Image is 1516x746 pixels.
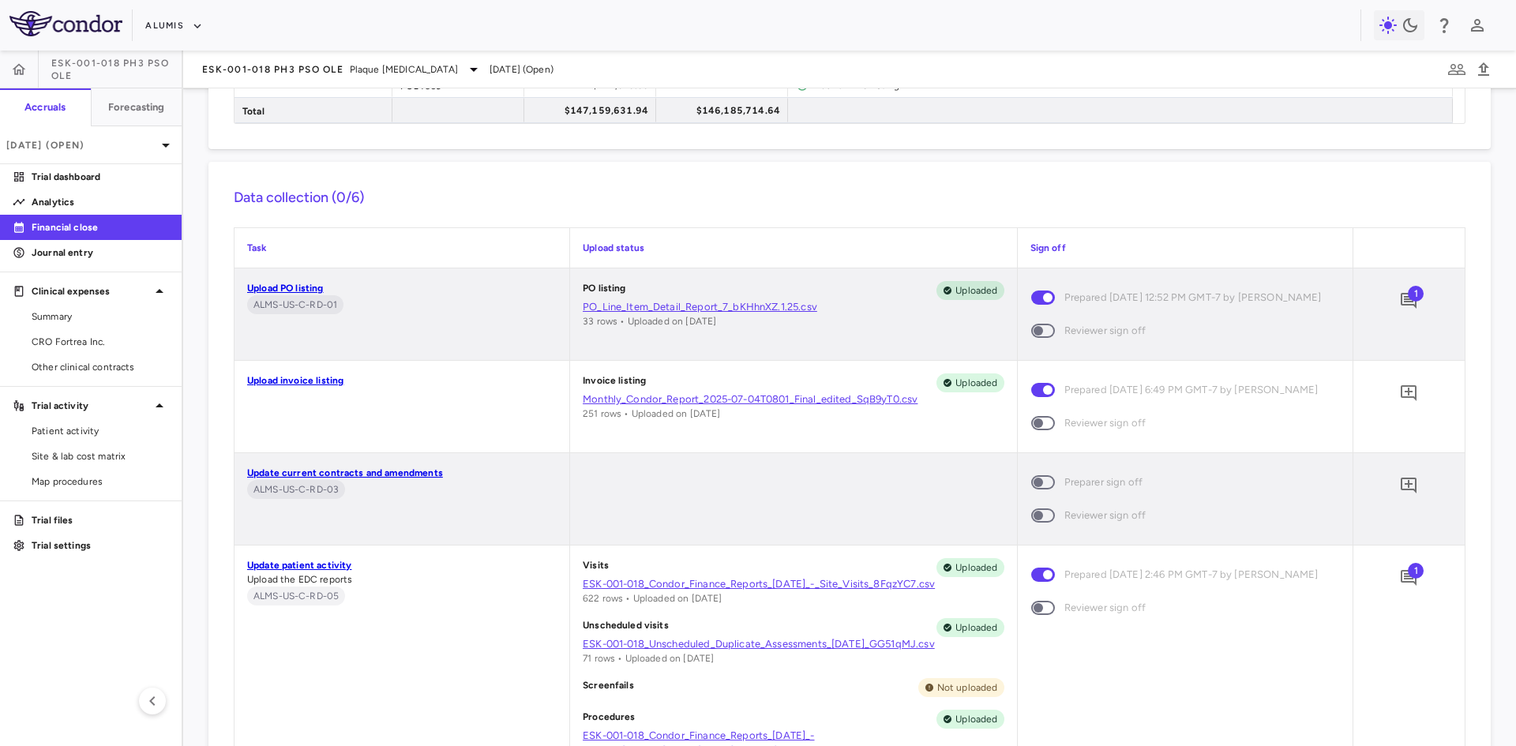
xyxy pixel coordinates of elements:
[1408,563,1424,579] span: 1
[538,98,648,123] div: $147,159,631.94
[1064,414,1146,432] span: Reviewer sign off
[1395,380,1422,407] button: Add comment
[9,11,122,36] img: logo-full-SnFGN8VE.png
[247,298,343,312] span: ALMS-US-C-RD-01
[32,474,169,489] span: Map procedures
[583,653,714,664] span: 71 rows • Uploaded on [DATE]
[32,513,169,527] p: Trial files
[32,360,169,374] span: Other clinical contracts
[32,284,150,298] p: Clinical expenses
[949,620,1004,635] span: Uploaded
[202,63,343,76] span: ESK-001-018 Ph3 PsO OLE
[583,408,720,419] span: 251 rows • Uploaded on [DATE]
[32,309,169,324] span: Summary
[32,449,169,463] span: Site & lab cost matrix
[32,195,169,209] p: Analytics
[247,295,343,314] span: On quarterly basis, the Accounting Manager, or designee, generates the PO Report and PO Changes R...
[247,467,443,478] a: Update current contracts and amendments
[32,170,169,184] p: Trial dashboard
[1399,568,1418,587] svg: Add comment
[949,283,1004,298] span: Uploaded
[242,99,265,124] span: Total
[583,392,1004,407] a: Monthly_Condor_Report_2025-07-04T0801_Final_edited_SqB9yT0.csv
[32,220,169,234] p: Financial close
[949,376,1004,390] span: Uploaded
[583,300,1004,314] a: PO_Line_Item_Detail_Report_7_bKHhnXZ.1.25.csv
[24,100,66,114] h6: Accruals
[583,710,636,729] p: Procedures
[32,538,169,553] p: Trial settings
[1408,286,1424,302] span: 1
[32,246,169,260] p: Journal entry
[247,560,351,571] a: Update patient activity
[247,587,345,605] span: In preparing the Clinical Accruals - Site Activity, the third-party service provider, or designee...
[247,375,343,386] a: Upload invoice listing
[1399,384,1418,403] svg: Add comment
[670,98,780,123] div: $146,185,714.64
[32,399,150,413] p: Trial activity
[583,618,669,637] p: Unscheduled visits
[247,589,345,603] span: ALMS-US-C-RD-05
[1064,566,1319,583] span: Prepared [DATE] 2:46 PM GMT-7 by [PERSON_NAME]
[583,577,1004,591] a: ESK-001-018_Condor_Finance_Reports_[DATE]_-_Site_Visits_8FqzYC7.csv
[32,424,169,438] span: Patient activity
[583,373,646,392] p: Invoice listing
[1064,322,1146,339] span: Reviewer sign off
[6,138,156,152] p: [DATE] (Open)
[247,283,324,294] a: Upload PO listing
[1395,564,1422,591] button: Add comment
[1064,507,1146,524] span: Reviewer sign off
[350,62,458,77] span: Plaque [MEDICAL_DATA]
[583,316,716,327] span: 33 rows • Uploaded on [DATE]
[247,482,345,497] span: ALMS-US-C-RD-03
[931,680,1004,695] span: Not uploaded
[1064,599,1146,617] span: Reviewer sign off
[583,281,626,300] p: PO listing
[1064,474,1143,491] span: Preparer sign off
[247,241,557,255] p: Task
[583,241,1004,255] p: Upload status
[949,560,1004,575] span: Uploaded
[490,62,553,77] span: [DATE] (Open)
[1064,381,1319,399] span: Prepared [DATE] 6:49 PM GMT-7 by [PERSON_NAME]
[1399,476,1418,495] svg: Add comment
[583,637,1004,651] a: ESK-001-018_Unscheduled_Duplicate_Assessments_[DATE]_GG51qMJ.csv
[1395,287,1422,314] button: Add comment
[583,678,634,697] p: Screenfails
[949,712,1004,726] span: Uploaded
[247,480,345,499] span: On quarterly basis, the Accounting Senior, or designee, meets with the R&D team to discuss update...
[1030,241,1340,255] p: Sign off
[108,100,165,114] h6: Forecasting
[32,335,169,349] span: CRO Fortrea Inc.
[583,558,609,577] p: Visits
[145,13,203,39] button: Alumis
[51,57,182,82] span: ESK-001-018 Ph3 PsO OLE
[247,574,352,585] span: Upload the EDC reports
[583,593,722,604] span: 622 rows • Uploaded on [DATE]
[1064,289,1322,306] span: Prepared [DATE] 12:52 PM GMT-7 by [PERSON_NAME]
[1399,291,1418,310] svg: Add comment
[1395,472,1422,499] button: Add comment
[234,187,1465,208] h6: Data collection (0/6)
